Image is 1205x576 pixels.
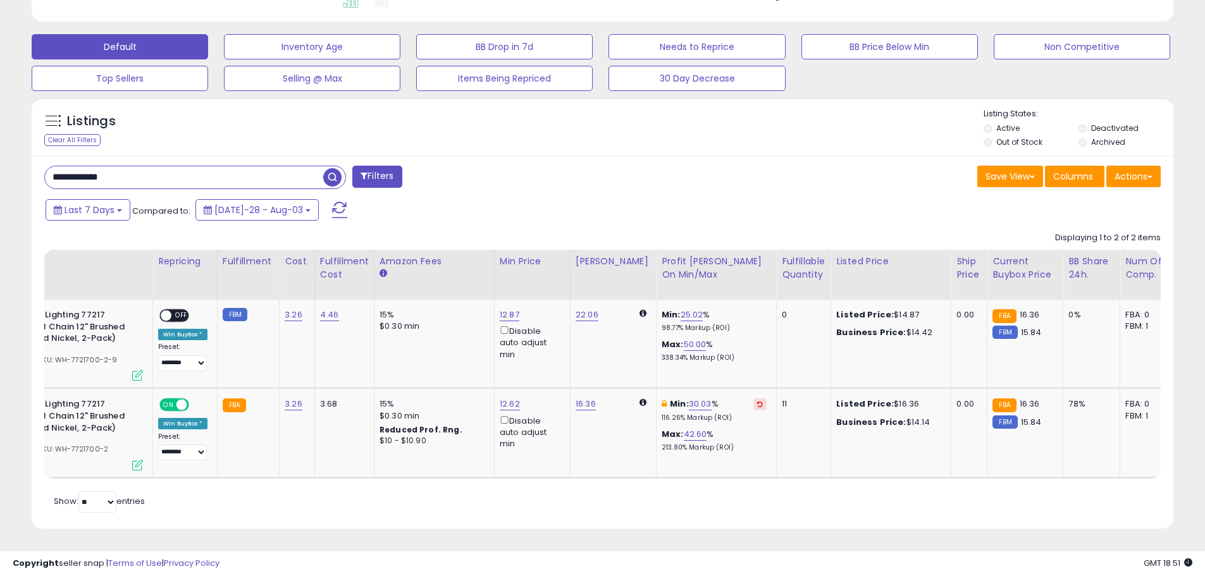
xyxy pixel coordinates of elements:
[380,268,387,279] small: Amazon Fees.
[992,415,1017,429] small: FBM
[836,309,894,321] b: Listed Price:
[996,123,1020,133] label: Active
[1020,398,1040,410] span: 16.36
[158,418,207,429] div: Win BuyBox *
[836,327,941,338] div: $14.42
[161,400,176,410] span: ON
[380,424,462,435] b: Reduced Prof. Rng.
[994,34,1170,59] button: Non Competitive
[500,414,560,450] div: Disable auto adjust min
[681,309,703,321] a: 25.02
[662,353,767,362] p: 338.34% Markup (ROI)
[224,66,400,91] button: Selling @ Max
[380,309,485,321] div: 15%
[984,108,1173,120] p: Listing States:
[214,204,303,216] span: [DATE]-28 - Aug-03
[662,428,684,440] b: Max:
[662,398,767,422] div: %
[1125,410,1167,422] div: FBM: 1
[13,558,219,570] div: seller snap | |
[1021,326,1042,338] span: 15.84
[992,398,1016,412] small: FBA
[684,338,707,351] a: 50.00
[684,428,707,441] a: 42.60
[1125,255,1171,281] div: Num of Comp.
[67,113,116,130] h5: Listings
[609,34,785,59] button: Needs to Reprice
[285,309,302,321] a: 3.26
[132,205,190,217] span: Compared to:
[662,309,681,321] b: Min:
[500,324,560,360] div: Disable auto adjust min
[609,66,785,91] button: 30 Day Decrease
[28,444,108,454] span: | SKU: WH-7721700-2
[380,321,485,332] div: $0.30 min
[1020,309,1040,321] span: 16.36
[224,34,400,59] button: Inventory Age
[992,255,1058,281] div: Current Buybox Price
[836,326,906,338] b: Business Price:
[380,255,489,268] div: Amazon Fees
[689,398,712,410] a: 30.03
[657,250,777,300] th: The percentage added to the cost of goods (COGS) that forms the calculator for Min & Max prices.
[836,309,941,321] div: $14.87
[662,443,767,452] p: 213.80% Markup (ROI)
[416,66,593,91] button: Items Being Repriced
[977,166,1043,187] button: Save View
[1125,398,1167,410] div: FBA: 0
[380,410,485,422] div: $0.30 min
[500,255,565,268] div: Min Price
[1068,255,1115,281] div: BB Share 24h.
[1091,137,1125,147] label: Archived
[576,255,651,268] div: [PERSON_NAME]
[782,255,825,281] div: Fulfillable Quantity
[158,343,207,371] div: Preset:
[662,338,684,350] b: Max:
[158,432,207,461] div: Preset:
[223,398,246,412] small: FBA
[1021,416,1042,428] span: 15.84
[320,309,339,321] a: 4.46
[223,308,247,321] small: FBM
[1125,321,1167,332] div: FBM: 1
[576,309,598,321] a: 22.06
[28,355,118,365] span: | SKU: WH-7721700-2-9
[836,255,946,268] div: Listed Price
[836,416,906,428] b: Business Price:
[836,417,941,428] div: $14.14
[662,339,767,362] div: %
[44,134,101,146] div: Clear All Filters
[801,34,978,59] button: BB Price Below Min
[1045,166,1104,187] button: Columns
[996,137,1042,147] label: Out of Stock
[1106,166,1161,187] button: Actions
[992,326,1017,339] small: FBM
[320,255,369,281] div: Fulfillment Cost
[662,309,767,333] div: %
[670,398,689,410] b: Min:
[782,398,821,410] div: 11
[1091,123,1139,133] label: Deactivated
[1144,557,1192,569] span: 2025-08-11 18:51 GMT
[1053,170,1093,183] span: Columns
[187,400,207,410] span: OFF
[380,398,485,410] div: 15%
[836,398,941,410] div: $16.36
[171,310,192,321] span: OFF
[662,255,771,281] div: Profit [PERSON_NAME] on Min/Max
[782,309,821,321] div: 0
[500,398,520,410] a: 12.62
[662,414,767,422] p: 116.26% Markup (ROI)
[164,557,219,569] a: Privacy Policy
[416,34,593,59] button: BB Drop in 7d
[54,495,145,507] span: Show: entries
[380,436,485,446] div: $10 - $10.90
[65,204,114,216] span: Last 7 Days
[956,309,977,321] div: 0.00
[46,199,130,221] button: Last 7 Days
[108,557,162,569] a: Terms of Use
[352,166,402,188] button: Filters
[195,199,319,221] button: [DATE]-28 - Aug-03
[662,324,767,333] p: 98.77% Markup (ROI)
[1055,232,1161,244] div: Displaying 1 to 2 of 2 items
